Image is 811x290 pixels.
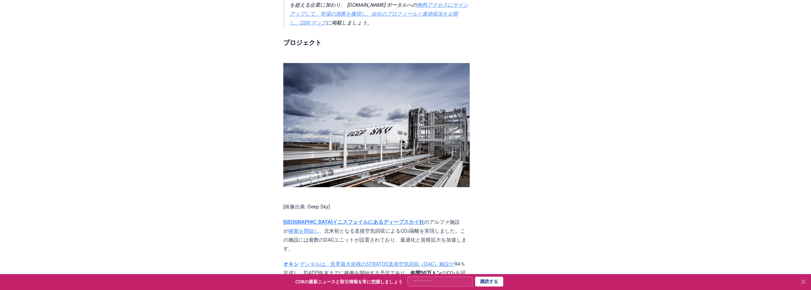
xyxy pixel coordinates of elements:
[300,261,366,267] a: デンタルは、世界最大規模の
[283,219,460,234] font: のアルファ施設が
[283,228,467,252] font: 、北米初となる直接空気回収によるCO₂隔離を実現しました。この施設には複数のDACユニットが設置されており、最適化と規模拡大を加速します。
[410,270,442,276] font: 年間50万トン
[366,261,454,267] a: STRATOS直接空気回収（DAC）施設が
[283,204,330,210] font: [画像出典: Deep Sky]
[283,63,470,187] img: ブログ投稿画像
[300,20,326,26] a: CDR マップ
[283,219,424,225] a: [GEOGRAPHIC_DATA]イニスフェイルにあるディープスカイ社
[310,2,417,8] font: 企業に加わり、 [DOMAIN_NAME] ポータルへの
[454,261,460,267] font: 94
[283,39,322,46] font: プロジェクト
[290,2,468,26] a: 無料アクセスにサインアップして、市場の洞察を獲得し、会社のプロフィールと進捗状況を公開し、
[288,228,319,234] a: 稼働を開始し
[367,20,372,26] font: 。
[283,261,299,267] a: オキシ
[326,20,367,26] font: に掲載しましょう
[290,2,310,8] font: を超える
